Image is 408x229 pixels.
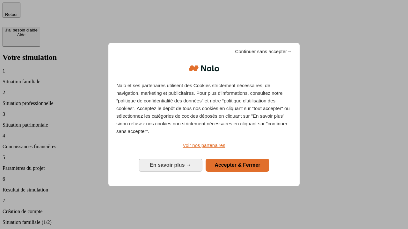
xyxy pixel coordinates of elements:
p: Nalo et ses partenaires utilisent des Cookies strictement nécessaires, de navigation, marketing e... [116,82,292,135]
img: Logo [189,59,219,78]
span: En savoir plus → [150,162,191,168]
span: Accepter & Fermer [215,162,260,168]
div: Bienvenue chez Nalo Gestion du consentement [108,43,300,186]
button: Accepter & Fermer: Accepter notre traitement des données et fermer [206,159,269,171]
span: Continuer sans accepter→ [235,48,292,55]
button: En savoir plus: Configurer vos consentements [139,159,202,171]
a: Voir nos partenaires [116,142,292,149]
span: Voir nos partenaires [183,142,225,148]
